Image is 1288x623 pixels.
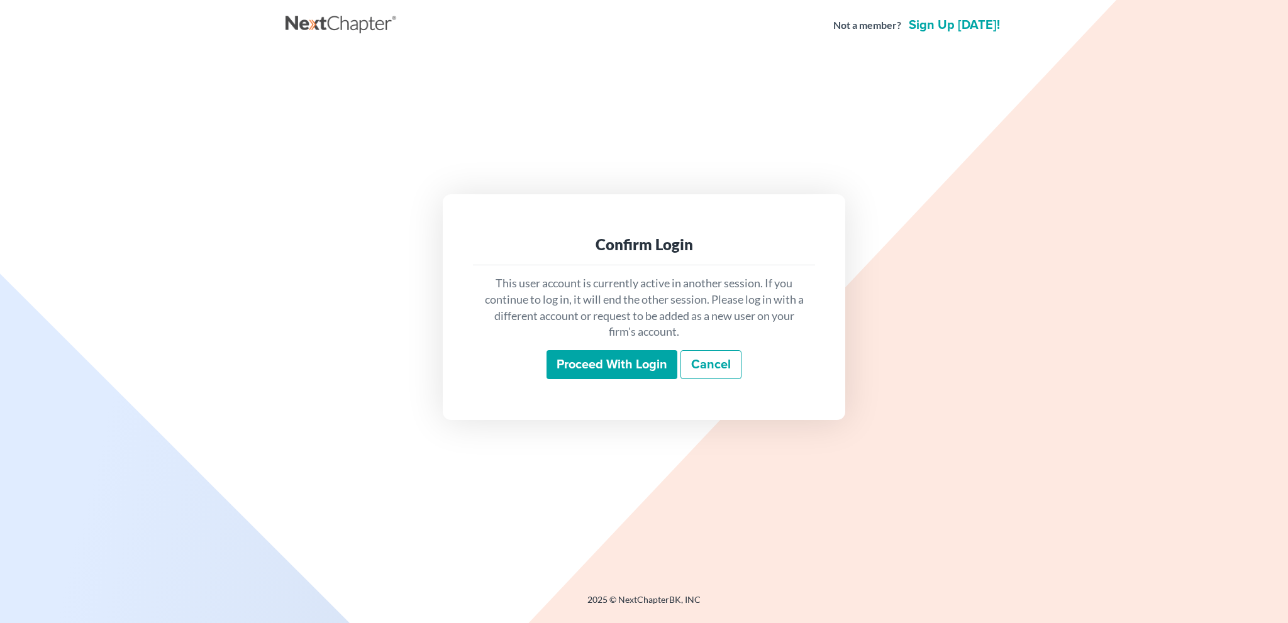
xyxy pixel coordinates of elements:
strong: Not a member? [833,18,901,33]
div: 2025 © NextChapterBK, INC [286,593,1002,616]
a: Cancel [680,350,741,379]
p: This user account is currently active in another session. If you continue to log in, it will end ... [483,275,805,340]
a: Sign up [DATE]! [906,19,1002,31]
input: Proceed with login [547,350,677,379]
div: Confirm Login [483,234,805,255]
